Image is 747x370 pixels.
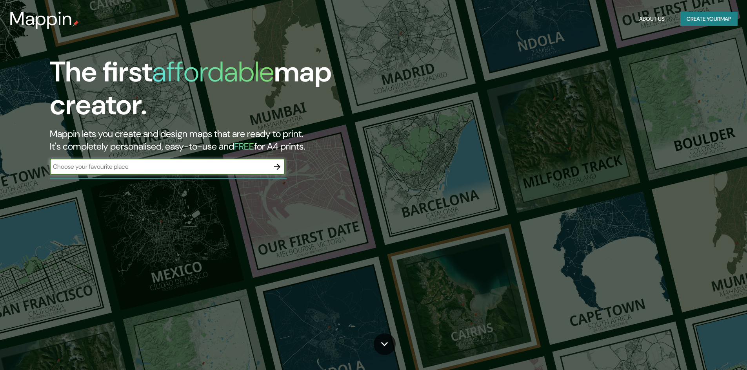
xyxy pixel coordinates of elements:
button: About Us [636,12,668,26]
h3: Mappin [9,8,73,30]
input: Choose your favourite place [50,162,269,171]
h5: FREE [234,140,254,152]
button: Create yourmap [680,12,738,26]
img: mappin-pin [73,20,79,27]
h2: Mappin lets you create and design maps that are ready to print. It's completely personalised, eas... [50,128,423,153]
h1: affordable [152,54,274,90]
h1: The first map creator. [50,56,423,128]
